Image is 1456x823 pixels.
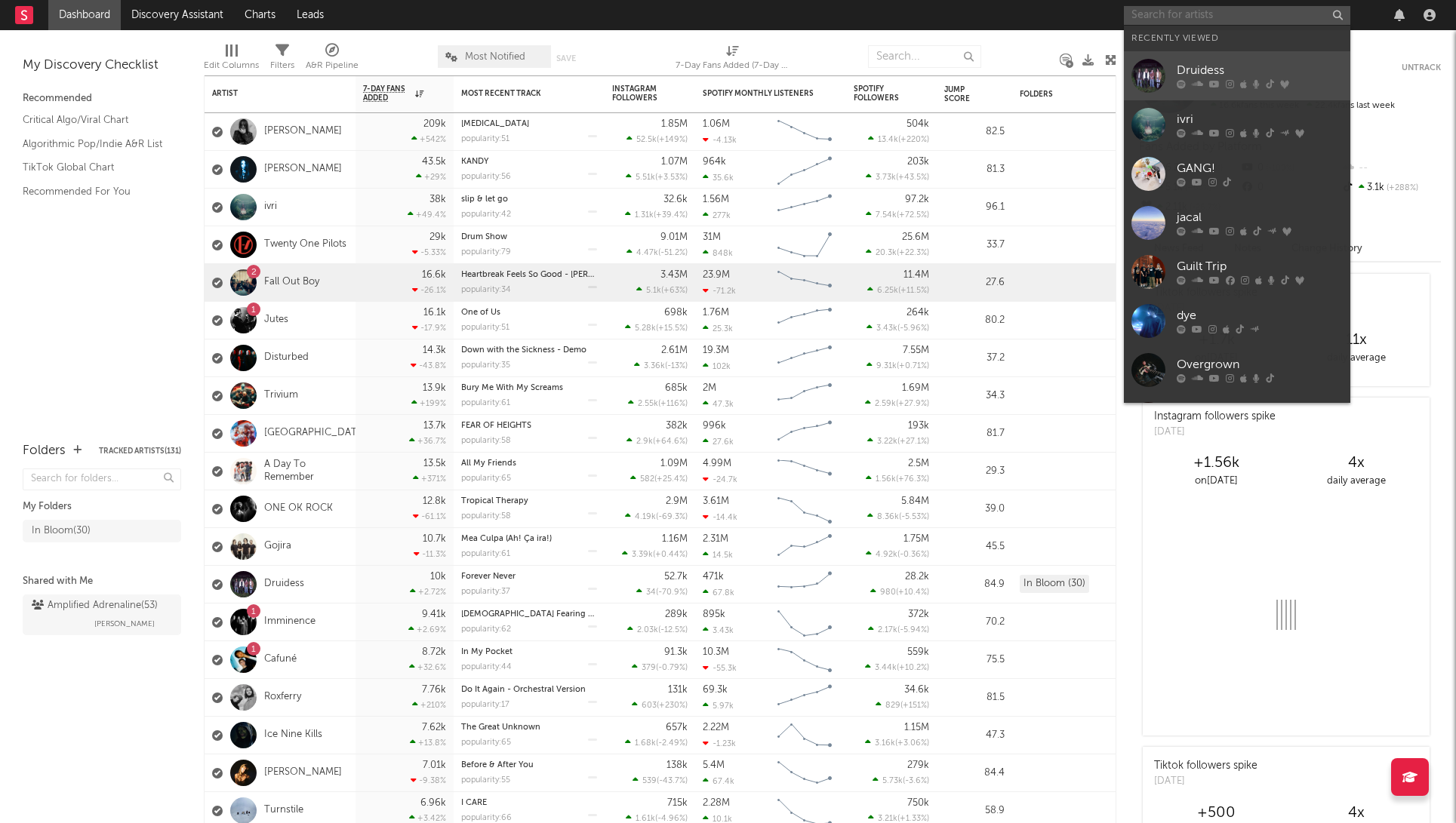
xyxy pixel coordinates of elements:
[635,324,656,333] span: 5.28k
[264,389,298,402] a: Trivium
[23,136,166,152] a: Algorithmic Pop/Indie A&R List
[703,210,731,220] div: 277k
[655,551,685,559] span: +0.44 %
[1124,247,1350,296] a: Guilt Trip
[1286,472,1426,490] div: daily average
[901,496,929,506] div: 5.84M
[876,475,896,484] span: 1.56k
[867,361,929,370] div: ( )
[703,286,736,296] div: -71.2k
[898,475,927,484] span: +76.3 %
[636,136,657,144] span: 52.5k
[877,287,898,295] span: 6.25k
[703,361,731,371] div: 102k
[264,427,366,440] a: [GEOGRAPHIC_DATA]
[1286,331,1426,349] div: 11 x
[264,163,342,176] a: [PERSON_NAME]
[306,57,359,75] div: A&R Pipeline
[1177,307,1343,325] div: dye
[628,398,688,408] div: ( )
[264,766,342,779] a: [PERSON_NAME]
[461,120,597,128] div: Muse
[703,232,721,242] div: 31M
[1147,472,1286,490] div: on [DATE]
[656,211,685,220] span: +39.4 %
[771,377,839,415] svg: Chart title
[23,159,166,176] a: TikTok Global Chart
[944,425,1005,443] div: 81.7
[1177,160,1343,178] div: GANG!
[703,550,733,560] div: 14.5k
[1286,454,1426,472] div: 4 x
[1124,149,1350,198] a: GANG!
[416,172,446,182] div: +29 %
[461,497,597,505] div: Tropical Therapy
[866,172,929,182] div: ( )
[867,323,929,333] div: ( )
[461,474,511,483] div: popularity: 65
[676,57,789,75] div: 7-Day Fans Added (7-Day Fans Added)
[703,173,734,183] div: 35.6k
[461,384,597,392] div: Bury Me With My Screams
[636,438,653,446] span: 2.9k
[94,615,155,633] span: [PERSON_NAME]
[423,119,446,129] div: 209k
[461,535,597,543] div: Mea Culpa (Ah! Ça ira!)
[461,459,516,468] a: All My Friends
[900,551,927,559] span: -0.36 %
[1124,296,1350,345] a: dye
[23,520,181,542] a: In Bloom(30)
[655,438,685,446] span: +64.6 %
[264,616,316,628] a: Imminence
[461,120,529,128] a: [MEDICAL_DATA]
[663,195,688,204] div: 32.6k
[461,422,597,430] div: FEAR OF HEIGHTS
[32,597,158,615] div: Amplified Adrenaline ( 53 )
[865,398,929,408] div: ( )
[23,468,181,490] input: Search for folders...
[877,438,897,446] span: 3.22k
[461,648,513,656] a: In My Pocket
[1286,349,1426,367] div: daily average
[703,437,734,447] div: 27.6k
[212,89,325,98] div: Artist
[626,247,688,257] div: ( )
[423,496,446,506] div: 12.8k
[658,324,685,333] span: +15.5 %
[667,362,685,370] span: -13 %
[944,274,1005,292] div: 27.6
[461,573,597,581] div: Forever Never
[461,195,597,204] div: slip & let go
[461,158,488,166] a: KANDY
[461,723,540,732] a: The Great Unknown
[408,210,446,220] div: +49.4 %
[907,119,929,129] div: 504k
[703,474,737,484] div: -24.7k
[429,195,446,204] div: 38k
[903,270,929,280] div: 11.4M
[422,157,446,167] div: 43.5k
[876,174,896,182] span: 3.73k
[899,362,927,370] span: +0.71 %
[866,210,929,220] div: ( )
[264,691,301,704] a: Roxferry
[1124,198,1350,247] a: jacal
[270,38,294,81] div: Filters
[703,383,716,393] div: 2M
[944,462,1005,481] div: 29.3
[944,500,1005,518] div: 39.0
[1177,258,1343,276] div: Guilt Trip
[461,286,511,294] div: popularity: 34
[944,349,1005,367] div: 37.2
[703,459,731,468] div: 4.99M
[636,249,658,257] span: 4.47k
[703,248,733,258] div: 848k
[646,287,661,295] span: 5.1k
[264,540,291,553] a: Gojira
[23,594,181,635] a: Amplified Adrenaline(53)[PERSON_NAME]
[461,233,597,241] div: Drum Show
[461,346,586,355] a: Down with the Sickness - Demo
[876,211,897,220] span: 7.54k
[1131,29,1343,48] div: Recently Viewed
[867,436,929,446] div: ( )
